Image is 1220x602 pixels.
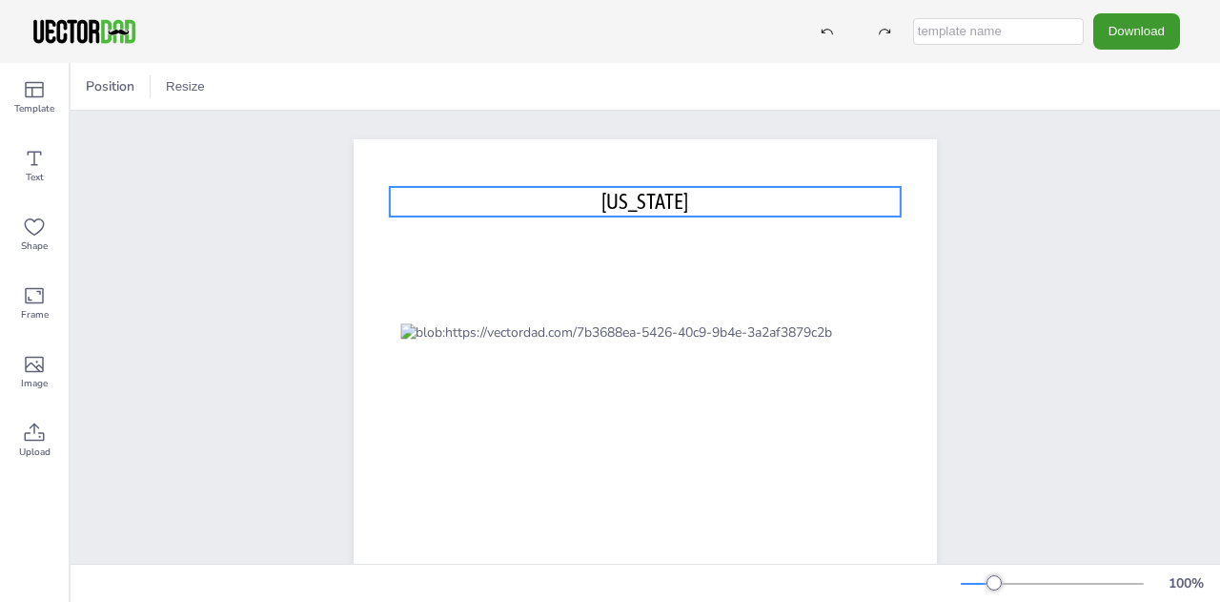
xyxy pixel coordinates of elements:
input: template name [913,18,1084,45]
span: Frame [21,307,49,322]
div: 100 % [1163,574,1209,592]
span: Shape [21,239,48,254]
span: Image [21,376,48,391]
img: VectorDad-1.png [30,17,138,46]
span: Upload [19,445,51,460]
button: Download [1093,13,1180,49]
span: [US_STATE] [601,189,688,214]
span: Position [82,77,138,95]
button: Resize [158,72,213,102]
span: Template [14,101,54,116]
span: Text [26,170,44,185]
